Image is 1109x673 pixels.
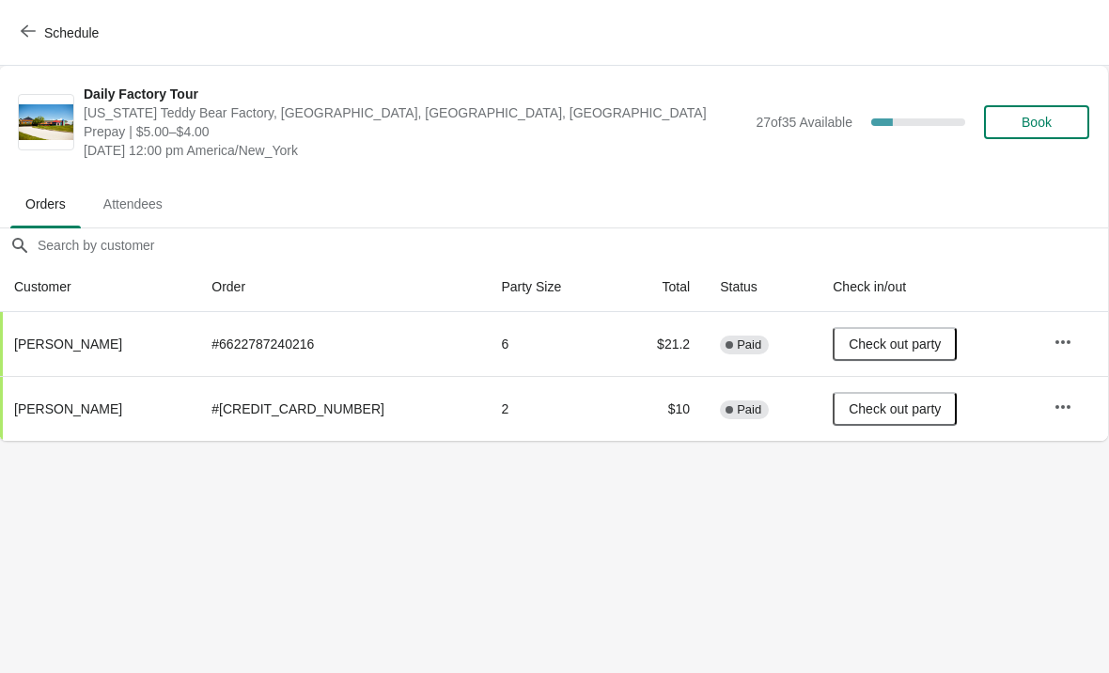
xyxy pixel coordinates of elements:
span: Prepay | $5.00–$4.00 [84,122,746,141]
td: 2 [486,376,615,441]
span: [PERSON_NAME] [14,401,122,416]
button: Book [984,105,1089,139]
td: $10 [615,376,705,441]
td: $21.2 [615,312,705,376]
input: Search by customer [37,228,1108,262]
span: [DATE] 12:00 pm America/New_York [84,141,746,160]
span: [PERSON_NAME] [14,336,122,352]
th: Total [615,262,705,312]
span: Paid [737,402,761,417]
span: Orders [10,187,81,221]
span: 27 of 35 Available [756,115,852,130]
img: Daily Factory Tour [19,104,73,141]
td: # 6622787240216 [196,312,486,376]
span: Paid [737,337,761,352]
span: Book [1022,115,1052,130]
span: Check out party [849,401,941,416]
span: Schedule [44,25,99,40]
td: # [CREDIT_CARD_NUMBER] [196,376,486,441]
th: Order [196,262,486,312]
td: 6 [486,312,615,376]
button: Schedule [9,16,114,50]
span: Daily Factory Tour [84,85,746,103]
th: Party Size [486,262,615,312]
span: [US_STATE] Teddy Bear Factory, [GEOGRAPHIC_DATA], [GEOGRAPHIC_DATA], [GEOGRAPHIC_DATA] [84,103,746,122]
th: Check in/out [818,262,1038,312]
button: Check out party [833,392,957,426]
th: Status [705,262,818,312]
button: Check out party [833,327,957,361]
span: Check out party [849,336,941,352]
span: Attendees [88,187,178,221]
